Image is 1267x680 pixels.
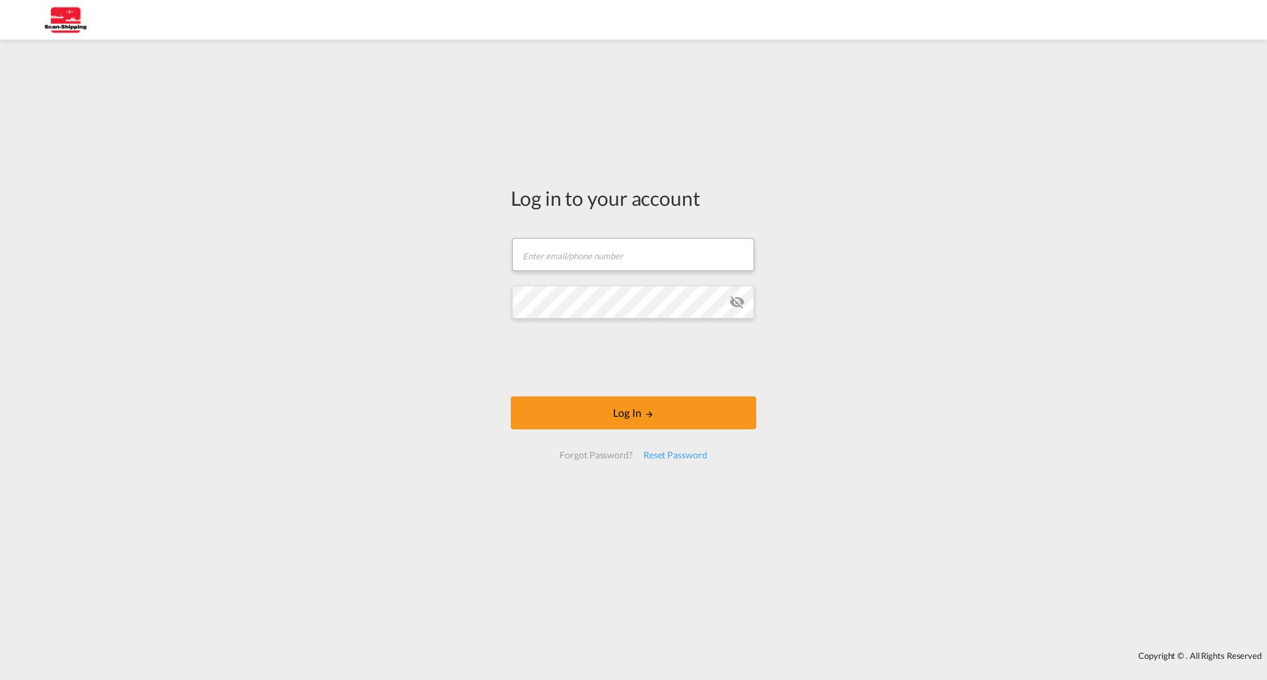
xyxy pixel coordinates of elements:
[511,184,756,212] div: Log in to your account
[511,396,756,429] button: LOGIN
[638,443,713,467] div: Reset Password
[533,332,734,383] iframe: reCAPTCHA
[20,5,109,35] img: 123b615026f311ee80dabbd30bc9e10f.jpg
[554,443,637,467] div: Forgot Password?
[512,238,754,271] input: Enter email/phone number
[729,294,745,310] md-icon: icon-eye-off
